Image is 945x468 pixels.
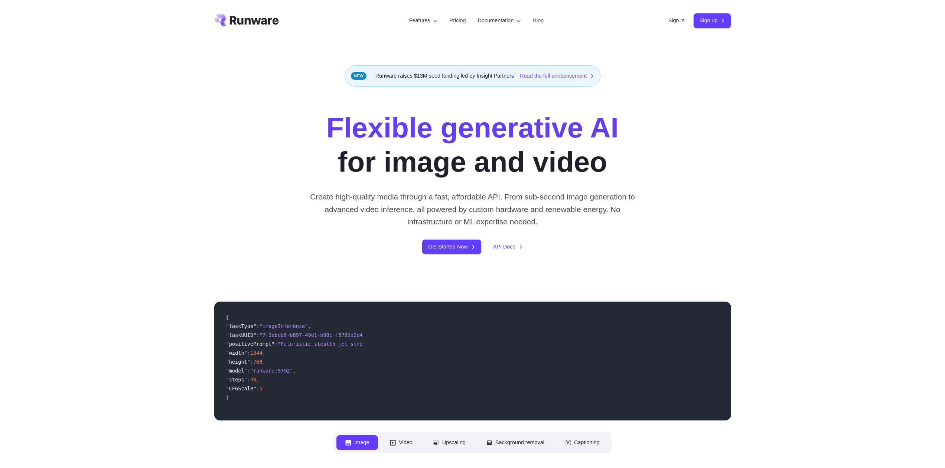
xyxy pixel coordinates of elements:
span: : [247,368,250,374]
span: : [247,377,250,383]
h1: for image and video [326,110,619,179]
span: : [256,386,259,391]
div: Runware raises $13M seed funding led by Insight Partners [345,65,601,87]
span: "steps" [226,377,247,383]
a: API Docs [493,243,523,251]
span: "runware:97@2" [250,368,293,374]
strong: Flexible generative AI [326,111,619,143]
span: 5 [260,386,263,391]
span: "Futuristic stealth jet streaking through a neon-lit cityscape with glowing purple exhaust" [278,341,554,347]
span: , [263,350,265,356]
a: Read the full announcement [520,72,594,80]
a: Pricing [450,16,466,25]
span: , [256,377,259,383]
span: : [256,332,259,338]
span: "positivePrompt" [226,341,275,347]
a: Sign up [694,13,731,28]
span: "7f3ebcb6-b897-49e1-b98c-f5789d2d40d7" [260,332,375,338]
button: Video [381,435,421,450]
span: : [247,350,250,356]
label: Documentation [478,16,521,25]
button: Captioning [556,435,609,450]
span: : [250,359,253,365]
a: Sign in [668,16,685,25]
a: Blog [533,16,544,25]
span: : [274,341,277,347]
span: "imageInference" [260,323,308,329]
span: "model" [226,368,247,374]
a: Get Started Now [422,240,481,254]
span: "height" [226,359,250,365]
button: Upscaling [424,435,475,450]
button: Background removal [478,435,553,450]
span: , [308,323,311,329]
span: : [256,323,259,329]
span: , [263,359,265,365]
span: 1344 [250,350,263,356]
span: 40 [250,377,256,383]
a: Go to / [214,14,279,26]
label: Features [409,16,438,25]
span: "width" [226,350,247,356]
span: 768 [253,359,263,365]
span: } [226,394,229,400]
span: "CFGScale" [226,386,257,391]
span: , [293,368,296,374]
span: { [226,314,229,320]
p: Create high-quality media through a fast, affordable API. From sub-second image generation to adv... [307,191,638,228]
span: "taskUUID" [226,332,257,338]
button: Image [336,435,378,450]
span: "taskType" [226,323,257,329]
